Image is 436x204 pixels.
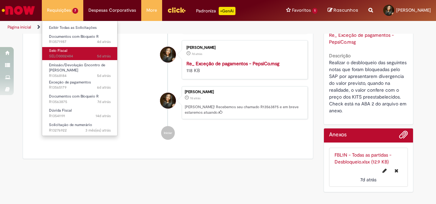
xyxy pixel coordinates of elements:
span: 14d atrás [96,113,111,118]
div: [PERSON_NAME] [185,90,304,94]
span: 6d atrás [97,85,111,90]
span: 7 [72,8,78,14]
span: Requisições [47,7,71,14]
span: 7d atrás [192,52,202,56]
span: Favoritos [292,7,311,14]
span: SELO0002484 [49,54,111,59]
time: 26/09/2025 17:21:20 [97,39,111,44]
a: Aberto SELO0002484 : Selo Fiscal [42,47,118,60]
ul: Requisições [42,21,118,136]
a: Aberto R13563875 : Documentos com Bloqueio R [42,93,118,105]
div: Mariana Silva Suares [160,47,176,63]
div: Padroniza [196,7,235,15]
span: 7d atrás [97,99,111,104]
a: Aberto R13565179 : Exceção de pagamentos [42,79,118,91]
span: Dúvida Fiscal [49,108,72,113]
span: [PERSON_NAME] [396,7,431,13]
span: R13541191 [49,113,111,119]
button: Excluir FBL1N - Todas as partidas - Desbloqueio.xlsx [390,165,402,176]
p: [PERSON_NAME]! Recebemos seu chamado R13563875 e em breve estaremos atuando. [185,104,304,115]
span: R13276922 [49,128,111,133]
span: Documentos com Bloqueio R [49,34,99,39]
div: [PERSON_NAME] [186,46,301,50]
span: Rascunhos [334,7,358,13]
p: +GenAi [219,7,235,15]
time: 24/09/2025 16:06:22 [190,96,201,100]
a: Aberto R13568184 : Emissão/Devolução Encontro de Contas Fornecedor [42,61,118,76]
a: Download de Re_ Exceção de pagamentos - PepsiCo.msg [329,32,395,45]
time: 24/09/2025 16:03:24 [192,52,202,56]
div: 118 KB [186,60,301,74]
a: FBL1N - Todas as partidas - Desbloqueio.xlsx (12.9 KB) [335,152,391,165]
span: Despesas Corporativas [88,7,136,14]
b: Descrição [329,53,351,59]
time: 16/09/2025 17:27:13 [96,113,111,118]
h2: Anexos [329,132,347,138]
ul: Trilhas de página [5,21,286,34]
span: R13568184 [49,73,111,79]
a: Aberto R13571987 : Documentos com Bloqueio R [42,33,118,46]
span: Realizar o desbloqueio das seguintes notas que foram bloqueadas pelo SAP por apresentarem diverge... [329,59,408,114]
span: R13571987 [49,39,111,45]
time: 26/09/2025 11:15:40 [97,54,111,59]
a: Re_ Exceção de pagamentos - PepsiCo.msg [186,60,279,67]
a: Rascunhos [328,7,358,14]
span: 7d atrás [190,96,201,100]
span: 3 mês(es) atrás [85,128,111,133]
span: Selo Fiscal [49,48,67,53]
span: 5d atrás [97,73,111,78]
time: 25/09/2025 17:18:54 [97,73,111,78]
span: R13563875 [49,99,111,105]
time: 24/09/2025 16:06:11 [360,177,376,183]
span: Exceção de pagamentos [49,80,91,85]
span: Emissão/Devolução Encontro de [PERSON_NAME] [49,63,105,73]
a: Aberto R13276922 : Solicitação de numerário [42,121,118,134]
span: Documentos com Bloqueio R [49,94,99,99]
div: Mariana Silva Suares [160,93,176,109]
span: 1 [312,8,317,14]
button: Adicionar anexos [399,130,408,143]
span: More [146,7,157,14]
li: Mariana Silva Suares [28,86,308,119]
time: 10/07/2025 20:53:20 [85,128,111,133]
a: Exibir Todas as Solicitações [42,24,118,32]
button: Editar nome de arquivo FBL1N - Todas as partidas - Desbloqueio.xlsx [378,165,391,176]
span: 7d atrás [360,177,376,183]
a: Aberto R13541191 : Dúvida Fiscal [42,107,118,120]
a: Página inicial [8,24,31,30]
span: 4d atrás [97,39,111,44]
span: 5d atrás [97,54,111,59]
img: ServiceNow [1,3,36,17]
img: click_logo_yellow_360x200.png [167,5,186,15]
span: R13565179 [49,85,111,90]
span: Solicitação de numerário [49,122,92,127]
